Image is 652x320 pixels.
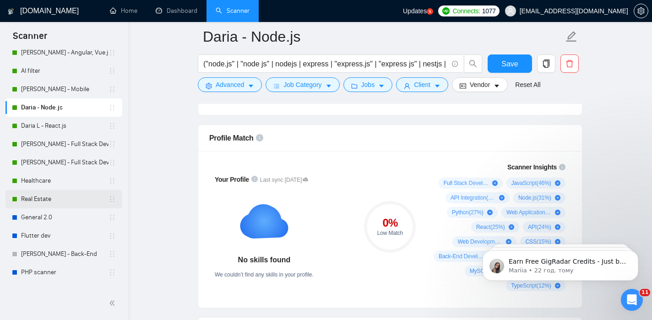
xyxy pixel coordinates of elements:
a: Flutter dev [21,227,109,245]
span: holder [109,104,116,111]
span: Back-End Development ( 12 %) [439,253,484,260]
span: holder [109,86,116,93]
span: holder [109,122,116,130]
a: AI filter [21,62,109,80]
span: holder [109,177,116,184]
span: Scanner [5,29,54,49]
span: plus-circle [509,224,514,230]
a: Reset All [515,80,540,90]
span: user [404,82,410,89]
li: Alexander G. - Back-End [5,245,122,263]
span: 11 [640,289,650,296]
span: holder [109,159,116,166]
span: plus-circle [492,180,498,186]
button: search [464,54,482,73]
span: Save [501,58,518,70]
span: plus-circle [499,195,505,201]
span: caret-down [326,82,332,89]
span: holder [109,195,116,203]
span: Job Category [283,80,321,90]
span: caret-down [494,82,500,89]
li: Alexander G. - Full Stack Developer [5,153,122,172]
a: dashboardDashboard [156,7,197,15]
span: holder [109,232,116,239]
li: AI filter [5,62,122,80]
a: [PERSON_NAME] - Angular, Vue.js [21,43,109,62]
span: React ( 25 %) [476,223,505,231]
span: plus-circle [487,210,493,215]
li: Andrew T. - Full Stack Developer [5,135,122,153]
span: Connects: [452,6,480,16]
a: PHP scanner [21,263,109,282]
span: We couldn’t find any skills in your profile. [215,271,314,278]
span: Advanced [216,80,244,90]
span: plus-circle [555,195,560,201]
span: Updates [403,7,427,15]
li: Real Estate [5,190,122,208]
li: Daria - Node.js [5,98,122,117]
span: JavaScript ( 46 %) [511,179,551,187]
li: Healthcare [5,172,122,190]
li: General 2.0 [5,208,122,227]
a: homeHome [110,7,137,15]
span: Your Profile [215,176,249,183]
span: Node.js ( 31 %) [518,194,551,201]
a: Daria L - React.js [21,117,109,135]
button: barsJob Categorycaret-down [266,77,339,92]
span: info-circle [559,164,565,170]
a: [PERSON_NAME] - Full Stack Developer [21,153,109,172]
span: edit [565,31,577,43]
span: bars [273,82,280,89]
li: PHP scanner [5,263,122,282]
li: Flutter dev [5,227,122,245]
span: folder [351,82,358,89]
span: Last sync [DATE] [260,176,308,184]
img: upwork-logo.png [442,7,450,15]
span: Jobs [361,80,375,90]
button: idcardVendorcaret-down [452,77,508,92]
span: holder [109,250,116,258]
li: Oleksii K. - Angular, Vue.js [5,43,122,62]
iframe: Intercom live chat [621,289,643,311]
a: Healthcare [21,172,109,190]
a: Daria - Node.js [21,98,109,117]
button: folderJobscaret-down [343,77,393,92]
span: caret-down [248,82,254,89]
a: setting [634,7,648,15]
span: Client [414,80,430,90]
span: double-left [109,298,118,308]
a: searchScanner [216,7,250,15]
span: plus-circle [555,224,560,230]
span: Python ( 27 %) [452,209,484,216]
a: General 2.0 [21,208,109,227]
span: plus-circle [555,210,560,215]
a: [PERSON_NAME] - Full Stack Developer [21,135,109,153]
span: caret-down [378,82,385,89]
span: Profile Match [209,134,254,142]
li: Andrew T. - Mobile [5,80,122,98]
div: 0 % [364,217,416,228]
span: API ( 24 %) [528,223,551,231]
span: holder [109,269,116,276]
span: Vendor [470,80,490,90]
span: Web Development ( 20 %) [457,238,502,245]
strong: No skills found [238,256,291,264]
span: caret-down [434,82,440,89]
button: settingAdvancedcaret-down [198,77,262,92]
span: setting [206,82,212,89]
span: info-circle [256,134,263,141]
span: holder [109,214,116,221]
a: Real Estate [21,190,109,208]
button: copy [537,54,555,73]
li: Node.js [5,282,122,300]
span: API Integration ( 41 %) [451,194,495,201]
a: [PERSON_NAME] - Mobile [21,80,109,98]
input: Scanner name... [203,25,564,48]
span: idcard [460,82,466,89]
span: 1077 [482,6,496,16]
